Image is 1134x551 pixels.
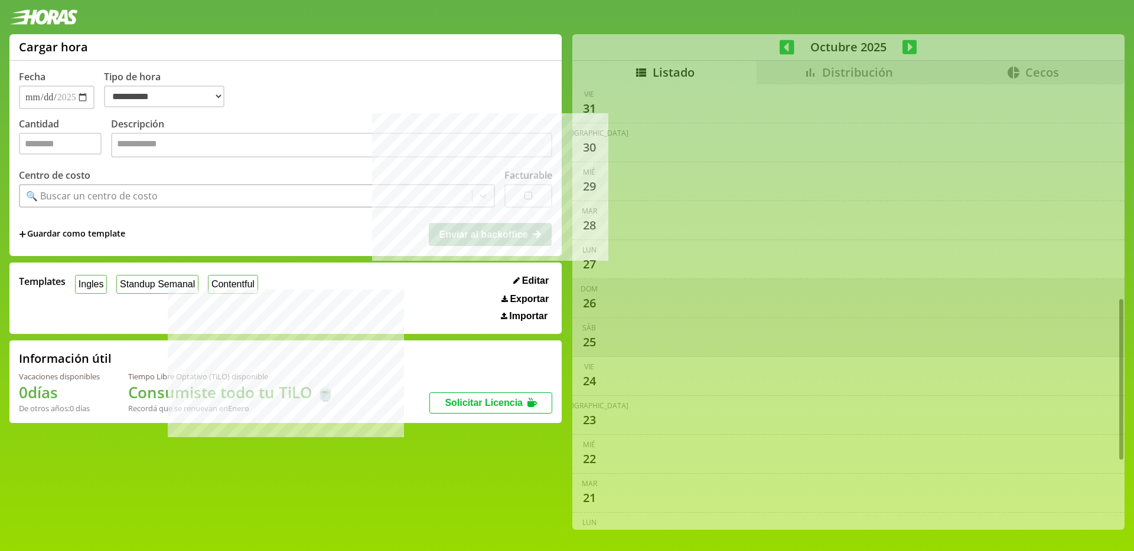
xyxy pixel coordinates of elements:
[510,294,549,304] span: Exportar
[19,228,26,241] span: +
[128,403,335,414] div: Recordá que se renuevan en
[111,117,552,160] label: Descripción
[104,70,234,109] label: Tipo de hora
[429,392,552,414] button: Solicitar Licencia
[19,228,125,241] span: +Guardar como template
[19,403,100,414] div: De otros años: 0 días
[128,382,335,403] h1: Consumiste todo tu TiLO 🍵
[19,117,111,160] label: Cantidad
[445,398,523,408] span: Solicitar Licencia
[19,70,45,83] label: Fecha
[510,275,552,287] button: Editar
[111,133,552,158] textarea: Descripción
[116,275,198,293] button: Standup Semanal
[75,275,107,293] button: Ingles
[208,275,258,293] button: Contentful
[522,275,549,286] span: Editar
[19,382,100,403] h1: 0 días
[19,275,66,288] span: Templates
[19,350,112,366] h2: Información útil
[498,293,552,305] button: Exportar
[19,371,100,382] div: Vacaciones disponibles
[19,133,102,155] input: Cantidad
[228,403,249,414] b: Enero
[26,189,158,202] div: 🔍 Buscar un centro de costo
[504,169,552,182] label: Facturable
[19,39,88,55] h1: Cargar hora
[509,311,548,322] span: Importar
[19,169,90,182] label: Centro de costo
[128,371,335,382] div: Tiempo Libre Optativo (TiLO) disponible
[9,9,78,25] img: logotipo
[104,86,224,107] select: Tipo de hora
